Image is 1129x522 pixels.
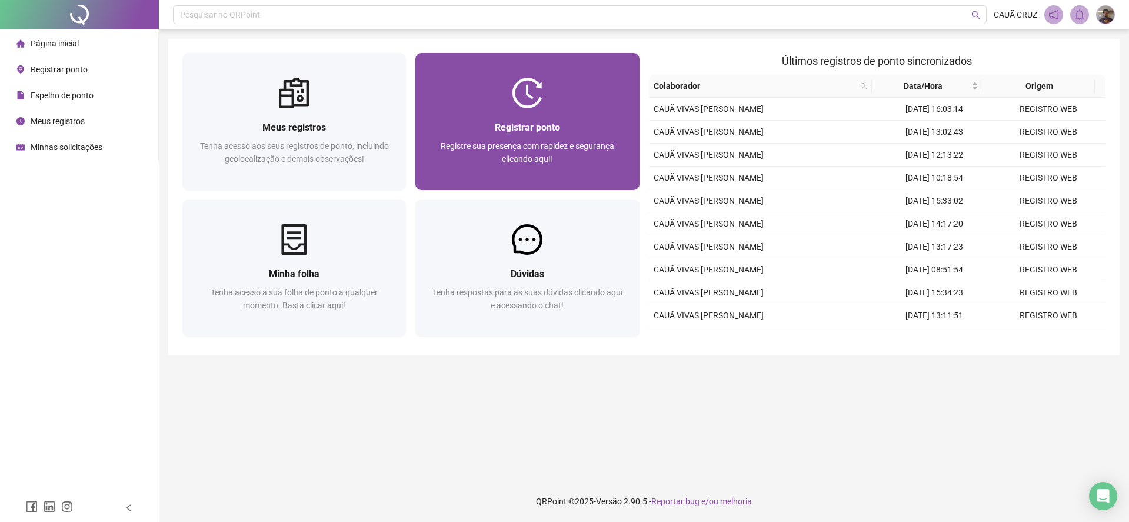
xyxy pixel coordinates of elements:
td: [DATE] 15:34:23 [877,281,991,304]
span: instagram [61,501,73,513]
span: file [16,91,25,99]
span: Últimos registros de ponto sincronizados [782,55,972,67]
span: Data/Hora [877,79,970,92]
span: environment [16,65,25,74]
span: Tenha respostas para as suas dúvidas clicando aqui e acessando o chat! [432,288,622,310]
td: REGISTRO WEB [991,304,1105,327]
td: REGISTRO WEB [991,235,1105,258]
a: Registrar pontoRegistre sua presença com rapidez e segurança clicando aqui! [415,53,639,190]
span: schedule [16,143,25,151]
span: Dúvidas [511,268,544,280]
td: [DATE] 13:11:51 [877,304,991,327]
th: Origem [983,75,1095,98]
span: CAUÃ CRUZ [994,8,1037,21]
span: CAUÃ VIVAS [PERSON_NAME] [654,196,764,205]
td: [DATE] 08:51:54 [877,258,991,281]
div: Open Intercom Messenger [1089,482,1117,510]
span: Meus registros [262,122,326,133]
span: Registrar ponto [495,122,560,133]
span: Meus registros [31,117,85,126]
a: Meus registrosTenha acesso aos seus registros de ponto, incluindo geolocalização e demais observa... [182,53,406,190]
th: Data/Hora [872,75,984,98]
span: Registre sua presença com rapidez e segurança clicando aqui! [441,141,614,164]
span: CAUÃ VIVAS [PERSON_NAME] [654,288,764,297]
td: [DATE] 13:02:43 [877,121,991,144]
td: REGISTRO WEB [991,327,1105,350]
td: [DATE] 15:33:02 [877,189,991,212]
span: CAUÃ VIVAS [PERSON_NAME] [654,104,764,114]
span: Tenha acesso a sua folha de ponto a qualquer momento. Basta clicar aqui! [211,288,378,310]
td: [DATE] 13:17:23 [877,235,991,258]
span: CAUÃ VIVAS [PERSON_NAME] [654,265,764,274]
span: search [860,82,867,89]
span: bell [1074,9,1085,20]
span: CAUÃ VIVAS [PERSON_NAME] [654,311,764,320]
span: Minha folha [269,268,319,280]
a: Minha folhaTenha acesso a sua folha de ponto a qualquer momento. Basta clicar aqui! [182,200,406,337]
span: CAUÃ VIVAS [PERSON_NAME] [654,219,764,228]
span: CAUÃ VIVAS [PERSON_NAME] [654,242,764,251]
span: linkedin [44,501,55,513]
footer: QRPoint © 2025 - 2.90.5 - [159,481,1129,522]
span: CAUÃ VIVAS [PERSON_NAME] [654,150,764,159]
td: REGISTRO WEB [991,281,1105,304]
td: REGISTRO WEB [991,258,1105,281]
td: REGISTRO WEB [991,167,1105,189]
td: REGISTRO WEB [991,212,1105,235]
img: 79327 [1097,6,1114,24]
span: notification [1048,9,1059,20]
span: Tenha acesso aos seus registros de ponto, incluindo geolocalização e demais observações! [200,141,389,164]
td: [DATE] 12:13:22 [877,144,991,167]
span: Reportar bug e/ou melhoria [651,497,752,506]
a: DúvidasTenha respostas para as suas dúvidas clicando aqui e acessando o chat! [415,200,639,337]
td: REGISTRO WEB [991,189,1105,212]
td: [DATE] 16:03:14 [877,98,991,121]
span: Colaborador [654,79,855,92]
td: REGISTRO WEB [991,121,1105,144]
span: search [858,77,870,95]
span: search [971,11,980,19]
span: Registrar ponto [31,65,88,74]
span: left [125,504,133,512]
td: REGISTRO WEB [991,98,1105,121]
span: Espelho de ponto [31,91,94,100]
td: [DATE] 10:18:54 [877,167,991,189]
span: Minhas solicitações [31,142,102,152]
span: Página inicial [31,39,79,48]
td: [DATE] 14:17:20 [877,212,991,235]
span: Versão [596,497,622,506]
span: CAUÃ VIVAS [PERSON_NAME] [654,127,764,137]
td: [DATE] 12:06:13 [877,327,991,350]
span: clock-circle [16,117,25,125]
span: facebook [26,501,38,513]
span: home [16,39,25,48]
td: REGISTRO WEB [991,144,1105,167]
span: CAUÃ VIVAS [PERSON_NAME] [654,173,764,182]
